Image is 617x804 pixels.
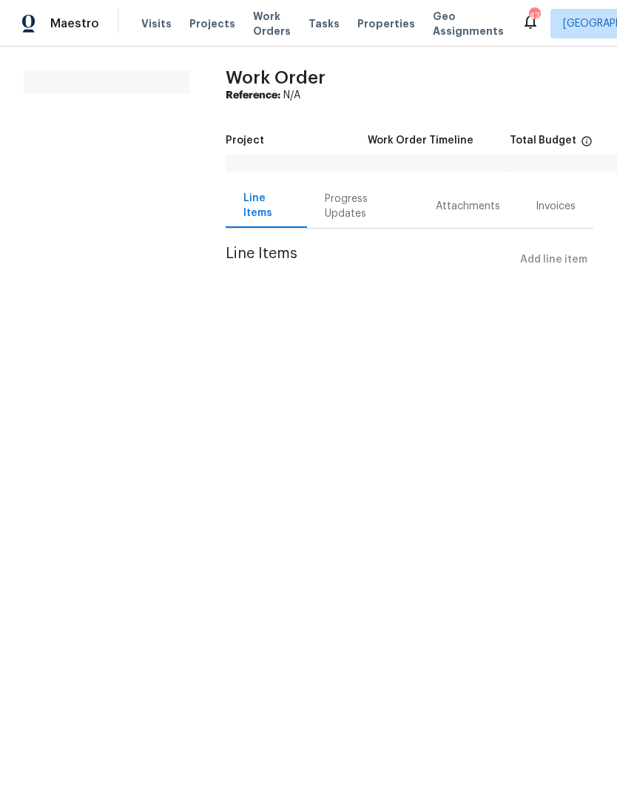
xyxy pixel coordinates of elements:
[357,16,415,31] span: Properties
[436,199,500,214] div: Attachments
[581,135,593,155] span: The total cost of line items that have been proposed by Opendoor. This sum includes line items th...
[189,16,235,31] span: Projects
[510,135,576,146] h5: Total Budget
[308,18,340,29] span: Tasks
[433,9,504,38] span: Geo Assignments
[529,9,539,24] div: 47
[226,88,593,103] div: N/A
[226,246,514,274] span: Line Items
[243,191,289,220] div: Line Items
[226,90,280,101] b: Reference:
[253,9,291,38] span: Work Orders
[226,69,326,87] span: Work Order
[141,16,172,31] span: Visits
[536,199,576,214] div: Invoices
[325,192,400,221] div: Progress Updates
[226,135,264,146] h5: Project
[50,16,99,31] span: Maestro
[368,135,473,146] h5: Work Order Timeline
